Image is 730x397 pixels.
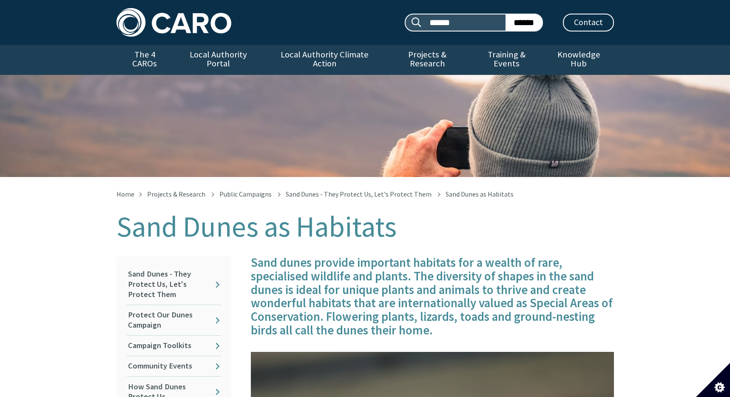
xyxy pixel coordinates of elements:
a: Training & Events [469,45,544,75]
a: Projects & Research [147,190,205,198]
h1: Sand Dunes as Habitats [116,211,614,243]
a: Local Authority Climate Action [264,45,385,75]
img: Caro logo [116,8,231,37]
a: Public Campaigns [219,190,272,198]
a: The 4 CAROs [116,45,173,75]
a: Contact [563,14,614,31]
a: Local Authority Portal [173,45,264,75]
a: Campaign Toolkits [127,336,221,356]
h4: Sand dunes provide important habitats for a wealth of rare, specialised wildlife and plants. The ... [251,256,614,337]
button: Set cookie preferences [696,363,730,397]
span: Sand Dunes as Habitats [446,190,514,198]
a: Protect Our Dunes Campaign [127,305,221,335]
a: Sand Dunes - They Protect Us, Let's Protect Them [127,264,221,305]
a: Sand Dunes - They Protect Us, Let's Protect Them [286,190,432,198]
a: Knowledge Hub [544,45,614,75]
a: Projects & Research [385,45,469,75]
a: Community Events [127,356,221,376]
a: Home [116,190,134,198]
